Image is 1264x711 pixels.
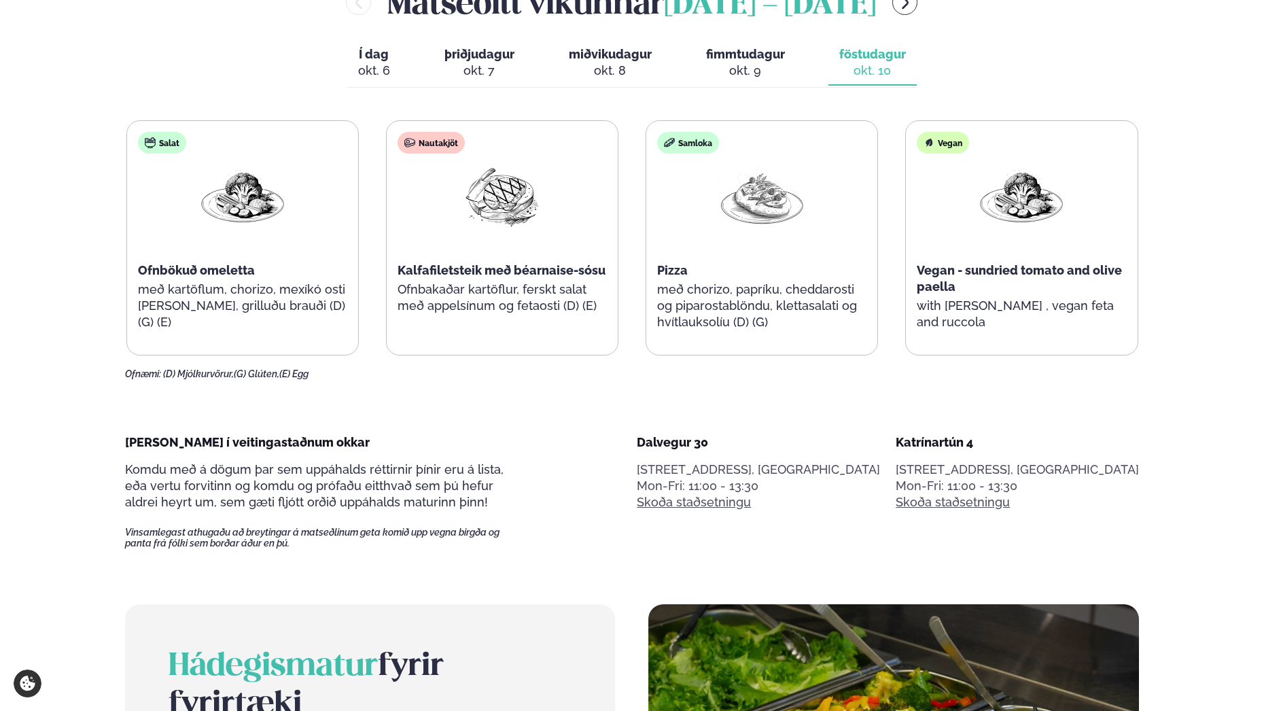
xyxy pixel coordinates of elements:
[125,435,370,449] span: [PERSON_NAME] í veitingastaðnum okkar
[145,137,156,148] img: salad.svg
[664,137,675,148] img: sandwich-new-16px.svg
[169,652,378,682] span: Hádegismatur
[138,281,347,330] p: með kartöflum, chorizo, mexíkó osti [PERSON_NAME], grilluðu brauði (D) (G) (E)
[896,434,1139,451] div: Katrínartún 4
[199,164,286,228] img: Vegan.png
[917,298,1126,330] p: with [PERSON_NAME] , vegan feta and ruccola
[459,164,546,228] img: Beef-Meat.png
[125,368,161,379] span: Ofnæmi:
[404,137,415,148] img: beef.svg
[234,368,279,379] span: (G) Glúten,
[706,47,785,61] span: fimmtudagur
[637,462,880,478] p: [STREET_ADDRESS], [GEOGRAPHIC_DATA]
[279,368,309,379] span: (E) Egg
[347,41,401,86] button: Í dag okt. 6
[706,63,785,79] div: okt. 9
[358,46,390,63] span: Í dag
[637,494,751,510] a: Skoða staðsetningu
[839,47,906,61] span: föstudagur
[358,63,390,79] div: okt. 6
[569,63,652,79] div: okt. 8
[637,478,880,494] div: Mon-Fri: 11:00 - 13:30
[896,462,1139,478] p: [STREET_ADDRESS], [GEOGRAPHIC_DATA]
[125,527,523,549] span: Vinsamlegast athugaðu að breytingar á matseðlinum geta komið upp vegna birgða og panta frá fólki ...
[917,263,1122,294] span: Vegan - sundried tomato and olive paella
[398,263,605,277] span: Kalfafiletsteik með béarnaise-sósu
[125,462,504,509] span: Komdu með á dögum þar sem uppáhalds réttirnir þínir eru á lista, eða vertu forvitinn og komdu og ...
[163,368,234,379] span: (D) Mjólkurvörur,
[398,132,465,154] div: Nautakjöt
[657,132,719,154] div: Samloka
[896,478,1139,494] div: Mon-Fri: 11:00 - 13:30
[828,41,917,86] button: föstudagur okt. 10
[558,41,663,86] button: miðvikudagur okt. 8
[978,164,1065,228] img: Vegan.png
[444,47,514,61] span: þriðjudagur
[695,41,796,86] button: fimmtudagur okt. 9
[138,132,186,154] div: Salat
[657,263,688,277] span: Pizza
[14,670,41,697] a: Cookie settings
[138,263,255,277] span: Ofnbökuð omeletta
[718,164,805,228] img: Pizza-Bread.png
[839,63,906,79] div: okt. 10
[637,434,880,451] div: Dalvegur 30
[917,132,969,154] div: Vegan
[444,63,514,79] div: okt. 7
[434,41,525,86] button: þriðjudagur okt. 7
[924,137,934,148] img: Vegan.svg
[398,281,607,314] p: Ofnbakaðar kartöflur, ferskt salat með appelsínum og fetaosti (D) (E)
[569,47,652,61] span: miðvikudagur
[896,494,1010,510] a: Skoða staðsetningu
[657,281,866,330] p: með chorizo, papríku, cheddarosti og piparostablöndu, klettasalati og hvítlauksolíu (D) (G)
